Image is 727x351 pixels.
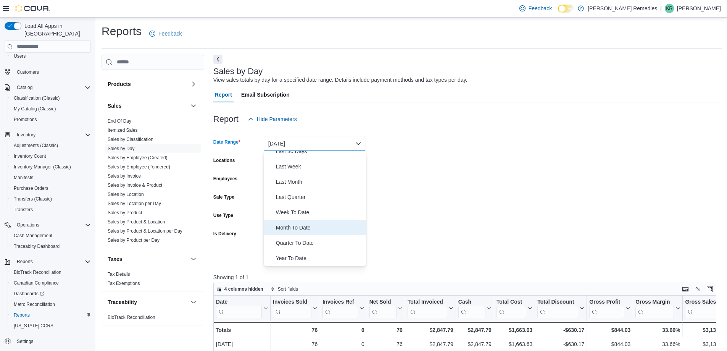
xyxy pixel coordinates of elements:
div: Date [216,299,262,306]
button: Customers [2,66,94,77]
span: Traceabilty Dashboard [11,242,91,251]
button: Traceabilty Dashboard [8,241,94,252]
a: My Catalog (Classic) [11,104,59,113]
a: Sales by Invoice [108,173,141,179]
button: Catalog [2,82,94,93]
a: Cash Management [11,231,55,240]
a: Feedback [516,1,555,16]
button: Reports [14,257,36,266]
div: $844.03 [589,325,630,335]
button: Inventory Manager (Classic) [8,162,94,172]
span: Inventory Manager (Classic) [14,164,71,170]
button: [DATE] [264,136,366,151]
div: Taxes [102,270,204,291]
span: BioTrack Reconciliation [11,268,91,277]
span: Inventory [17,132,35,138]
a: Manifests [11,173,36,182]
span: Purchase Orders [11,184,91,193]
h3: Sales by Day [213,67,263,76]
div: -$630.17 [537,325,584,335]
span: Sales by Day [108,146,135,152]
span: Inventory Count [11,152,91,161]
a: Sales by Employee (Tendered) [108,164,170,170]
span: Promotions [11,115,91,124]
span: My Catalog (Classic) [11,104,91,113]
span: Users [14,53,26,59]
span: Transfers (Classic) [11,194,91,204]
span: 4 columns hidden [224,286,263,292]
span: Email Subscription [241,87,290,102]
span: Tax Exemptions [108,280,140,286]
a: End Of Day [108,118,131,124]
button: Total Discount [537,299,584,318]
button: Invoices Ref [322,299,364,318]
button: BioTrack Reconciliation [8,267,94,278]
div: Total Invoiced [407,299,447,306]
span: Metrc Reconciliation [14,301,55,307]
button: Invoices Sold [273,299,318,318]
span: Reports [11,311,91,320]
div: Gross Margin [635,299,674,318]
span: Classification (Classic) [14,95,60,101]
h3: Products [108,80,131,88]
a: Users [11,52,29,61]
span: Adjustments (Classic) [14,142,58,149]
span: Settings [17,338,33,345]
button: Cash Management [8,230,94,241]
div: Sales [102,116,204,248]
a: Sales by Classification [108,137,153,142]
h1: Reports [102,24,142,39]
span: Sales by Invoice & Product [108,182,162,188]
span: Tax Details [108,271,130,277]
div: Invoices Sold [273,299,311,318]
button: Gross Profit [589,299,630,318]
a: Sales by Location [108,192,144,197]
button: [US_STATE] CCRS [8,320,94,331]
div: 76 [273,340,318,349]
a: Sales by Product & Location [108,219,165,225]
button: Inventory [2,129,94,140]
span: Quarter To Date [276,238,363,247]
a: Settings [14,337,36,346]
button: Sort fields [267,285,301,294]
div: 76 [369,340,403,349]
span: Canadian Compliance [11,278,91,288]
button: Adjustments (Classic) [8,140,94,151]
span: Sales by Employee (Tendered) [108,164,170,170]
label: Locations [213,157,235,163]
span: Last Week [276,162,363,171]
a: Transfers [11,205,36,214]
span: Settings [14,336,91,346]
p: [PERSON_NAME] [677,4,721,13]
div: Gross Sales [685,299,720,318]
button: Purchase Orders [8,183,94,194]
span: Customers [17,69,39,75]
button: Total Cost [496,299,532,318]
a: Sales by Day [108,146,135,151]
div: Invoices Ref [322,299,358,306]
span: Dashboards [14,291,44,297]
div: Traceability [102,313,204,325]
span: Load All Apps in [GEOGRAPHIC_DATA] [21,22,91,37]
button: Inventory [14,130,39,139]
span: Last 30 Days [276,147,363,156]
a: Sales by Product [108,210,142,215]
h3: Report [213,115,239,124]
button: Taxes [108,255,187,263]
div: 0 [322,340,364,349]
a: Inventory Manager (Classic) [11,162,74,171]
span: Manifests [14,175,33,181]
a: Canadian Compliance [11,278,62,288]
span: Reports [17,259,33,265]
div: Karen Ruth [665,4,674,13]
div: Total Invoiced [407,299,447,318]
button: Traceability [108,298,187,306]
a: Promotions [11,115,40,124]
span: Operations [17,222,39,228]
div: $2,847.79 [458,325,492,335]
div: -$630.17 [537,340,584,349]
span: Transfers (Classic) [14,196,52,202]
span: Sales by Product & Location per Day [108,228,182,234]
